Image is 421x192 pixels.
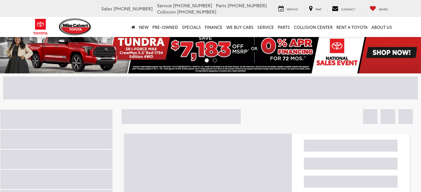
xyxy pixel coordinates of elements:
[276,17,292,37] a: Parts
[173,2,212,8] span: [PHONE_NUMBER]
[101,5,112,12] span: Sales
[157,2,172,8] span: Service
[224,17,255,37] a: WE BUY CARS
[29,17,52,37] img: Toyota
[315,7,321,11] span: Map
[180,17,203,37] a: Specials
[129,17,137,37] a: Home
[379,7,388,11] span: Saved
[274,5,303,12] a: Service
[177,8,216,15] span: [PHONE_NUMBER]
[365,5,392,12] a: My Saved Vehicles
[341,7,355,11] span: Contact
[228,2,267,8] span: [PHONE_NUMBER]
[113,5,153,12] span: [PHONE_NUMBER]
[137,17,150,37] a: New
[157,8,176,15] span: Collision
[287,7,298,11] span: Service
[334,17,370,37] a: Rent a Toyota
[203,17,224,37] a: Finance
[150,17,180,37] a: Pre-Owned
[59,18,92,35] img: Mike Calvert Toyota
[370,17,394,37] a: About Us
[216,2,226,8] span: Parts
[327,5,360,12] a: Contact
[292,17,334,37] a: Collision Center
[255,17,276,37] a: Service
[304,5,326,12] a: Map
